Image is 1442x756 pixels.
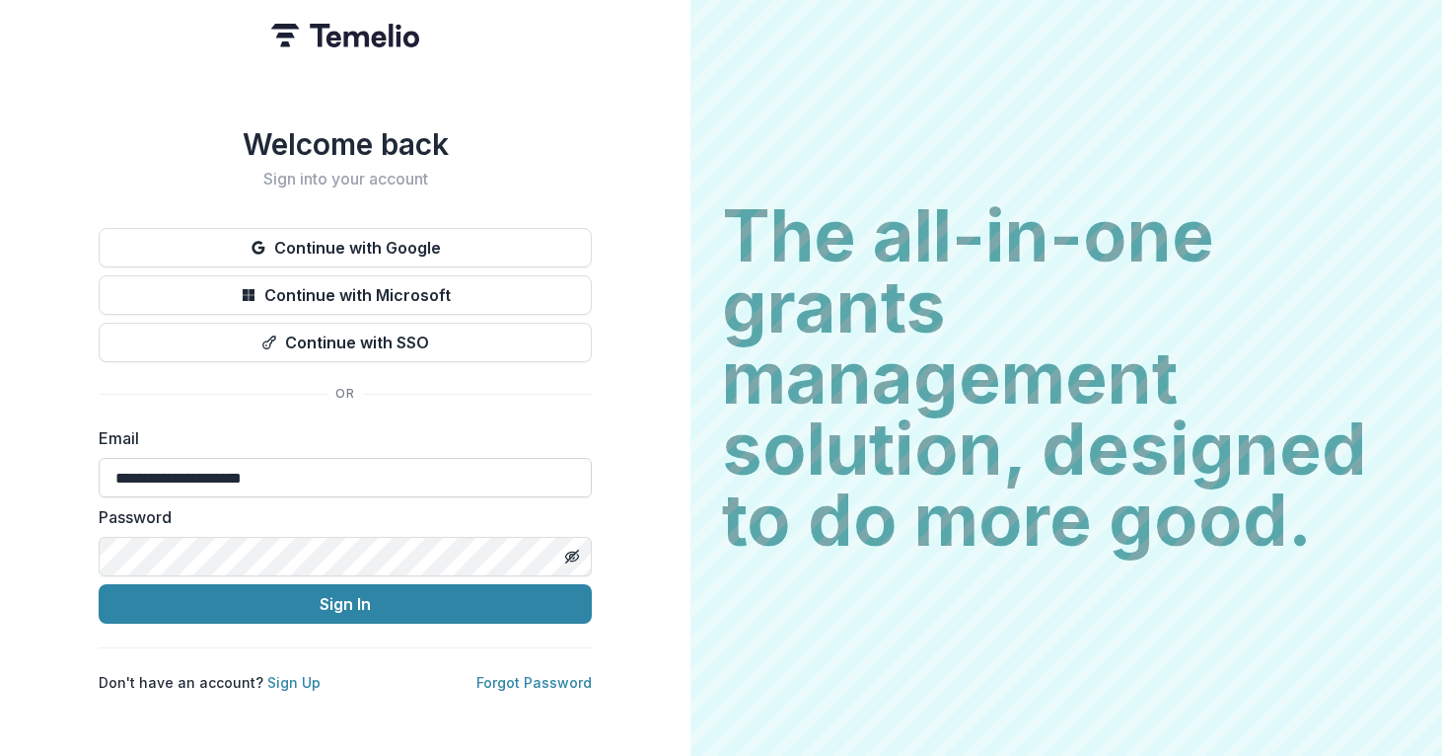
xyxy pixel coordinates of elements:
p: Don't have an account? [99,672,321,693]
label: Password [99,505,580,529]
button: Continue with Google [99,228,592,267]
button: Continue with Microsoft [99,275,592,315]
button: Sign In [99,584,592,624]
button: Continue with SSO [99,323,592,362]
h2: Sign into your account [99,170,592,189]
a: Forgot Password [476,674,592,691]
label: Email [99,426,580,450]
button: Toggle password visibility [556,541,588,572]
img: Temelio [271,24,419,47]
a: Sign Up [267,674,321,691]
h1: Welcome back [99,126,592,162]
